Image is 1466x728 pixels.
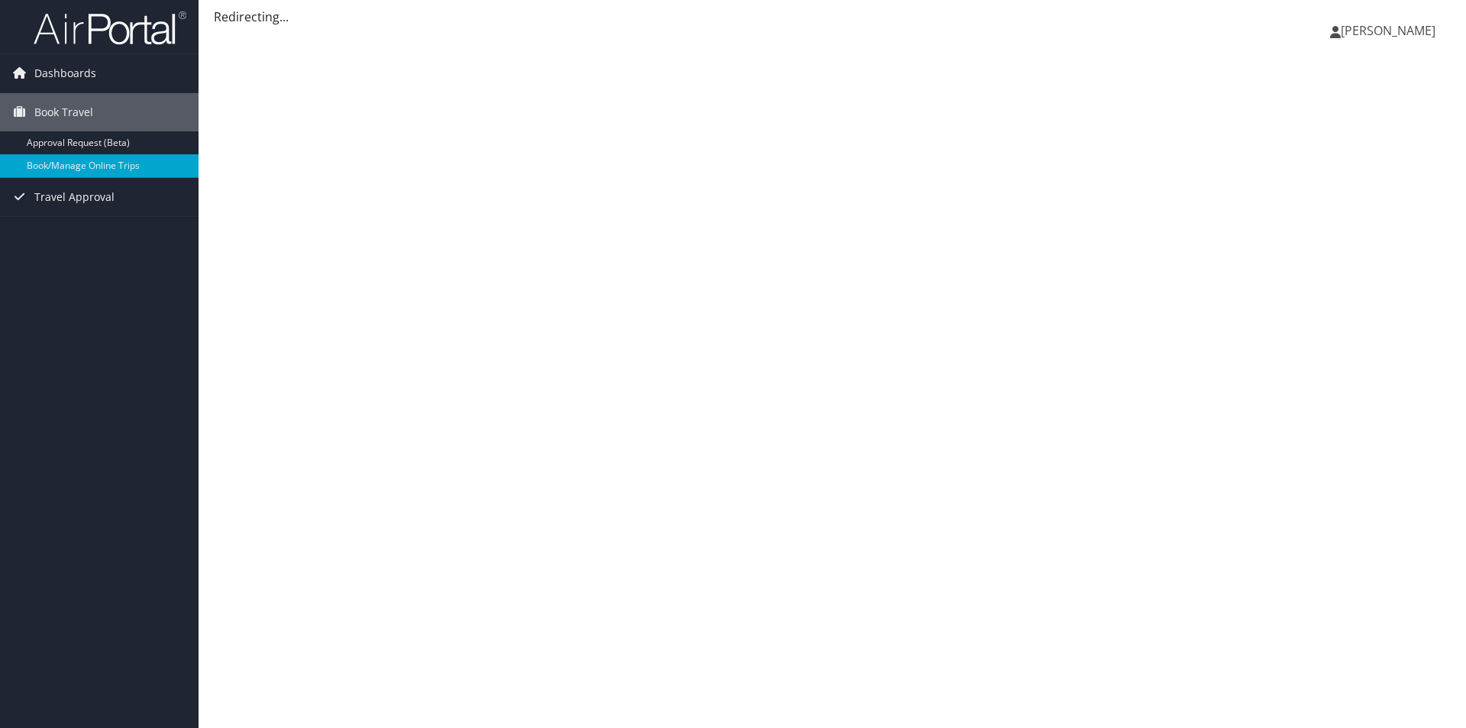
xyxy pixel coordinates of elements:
[214,8,1451,26] div: Redirecting...
[34,93,93,131] span: Book Travel
[34,178,115,216] span: Travel Approval
[1330,8,1451,53] a: [PERSON_NAME]
[34,10,186,46] img: airportal-logo.png
[1341,22,1435,39] span: [PERSON_NAME]
[34,54,96,92] span: Dashboards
